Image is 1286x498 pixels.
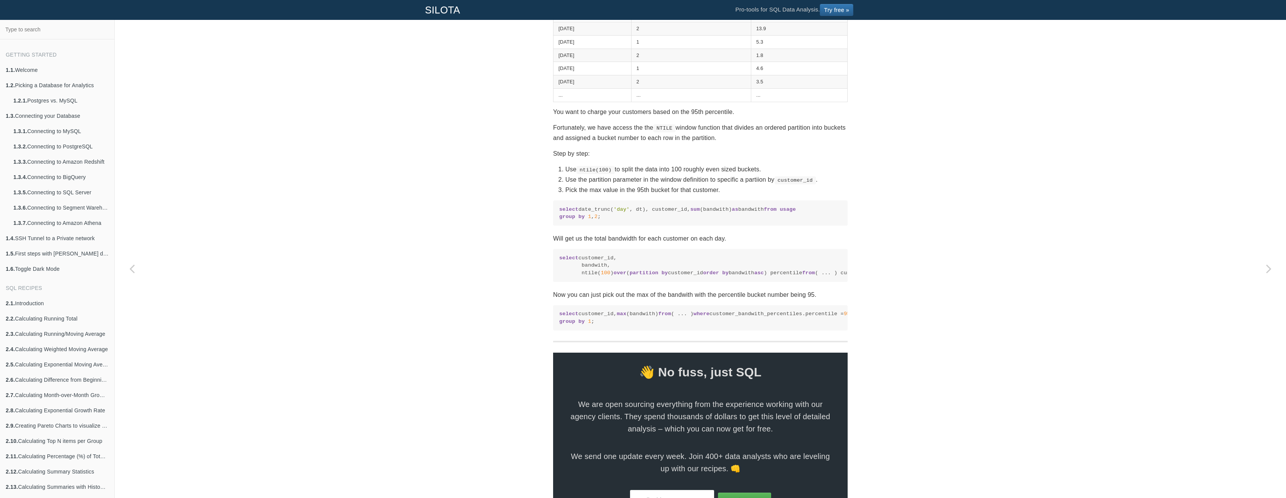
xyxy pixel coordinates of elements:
[565,164,848,174] li: Use to split the data into 100 roughly even sized buckets.
[115,39,149,498] a: Previous page: Analyze Mailchimp Data by Segmenting and Lead scoring your email list
[13,98,27,104] b: 1.2.1.
[553,22,632,36] td: [DATE]
[1248,460,1277,489] iframe: Drift Widget Chat Controller
[6,82,15,88] b: 1.2.
[6,361,15,368] b: 2.5.
[553,148,848,159] p: Step by step:
[6,453,18,459] b: 2.11.
[559,255,578,261] span: select
[775,176,816,184] code: customer_id
[764,207,776,212] span: from
[751,49,847,62] td: 1.8
[722,270,729,276] span: by
[6,300,15,306] b: 2.1.
[751,22,847,36] td: 13.9
[553,62,632,75] td: [DATE]
[565,174,848,185] li: Use the partition parameter in the window definition to specific a partiion by .
[6,377,15,383] b: 2.6.
[553,107,848,117] p: You want to charge your customers based on the 95th percentile.
[13,143,27,150] b: 1.3.2.
[553,290,848,300] p: Now you can just pick out the max of the bandwith with the percentile bucket number being 95.
[728,0,861,20] li: Pro-tools for SQL Data Analysis.
[690,207,700,212] span: sum
[658,311,671,317] span: from
[631,22,751,36] td: 2
[751,62,847,75] td: 4.6
[617,311,626,317] span: max
[844,311,850,317] span: 95
[6,251,15,257] b: 1.5.
[661,270,668,276] span: by
[559,214,575,220] span: group
[631,75,751,89] td: 2
[6,346,15,352] b: 2.4.
[8,200,114,215] a: 1.3.6.Connecting to Segment Warehouse
[751,75,847,89] td: 3.5
[631,35,751,49] td: 1
[8,93,114,108] a: 1.2.1.Postgres vs. MySQL
[6,423,15,429] b: 2.9.
[8,169,114,185] a: 1.3.4.Connecting to BigQuery
[631,62,751,75] td: 1
[601,270,610,276] span: 100
[6,235,15,241] b: 1.4.
[631,49,751,62] td: 2
[6,484,18,490] b: 2.13.
[578,214,585,220] span: by
[751,88,847,102] td: ...
[6,113,15,119] b: 1.3.
[553,122,848,143] p: Fortunately, we have access the the window function that divides an ordered partition into bucket...
[630,270,658,276] span: partition
[802,270,815,276] span: from
[553,75,632,89] td: [DATE]
[594,214,597,220] span: 2
[8,185,114,200] a: 1.3.5.Connecting to SQL Server
[568,398,832,435] span: We are open sourcing everything from the experience working with our agency clients. They spend t...
[13,189,27,195] b: 1.3.5.
[553,233,848,244] p: Will get us the total bandwidth for each customer on each day.
[13,174,27,180] b: 1.3.4.
[578,319,585,324] span: by
[565,185,848,195] li: Pick the max value in the 95th bucket for that customer.
[614,270,626,276] span: over
[13,220,27,226] b: 1.3.7.
[553,35,632,49] td: [DATE]
[6,67,15,73] b: 1.1.
[8,124,114,139] a: 1.3.1.Connecting to MySQL
[588,214,591,220] span: 1
[8,215,114,231] a: 1.3.7.Connecting to Amazon Athena
[559,319,575,324] span: group
[6,316,15,322] b: 2.2.
[6,266,15,272] b: 1.6.
[419,0,466,20] a: SILOTA
[559,310,842,325] code: customer_id, (bandwith) ( ... ) customer_bandwith_percentiles.percentile = ;
[559,311,578,317] span: select
[6,392,15,398] b: 2.7.
[8,154,114,169] a: 1.3.3.Connecting to Amazon Redshift
[703,270,719,276] span: order
[559,206,842,221] code: date_trunc( , dt), customer_id, (bandwith) bandwith , ;
[6,469,18,475] b: 2.12.
[568,450,832,475] span: We send one update every week. Join 400+ data analysts who are leveling up with our recipes. 👊
[780,207,796,212] span: usage
[2,22,112,37] input: Type to search
[1252,39,1286,498] a: Next page: Calculating Top N items and Aggregating (sum) the remainder into
[588,319,591,324] span: 1
[653,124,676,132] code: NTILE
[553,88,632,102] td: ...
[6,407,15,413] b: 2.8.
[751,35,847,49] td: 5.3
[553,362,848,382] span: 👋 No fuss, just SQL
[6,438,18,444] b: 2.10.
[13,159,27,165] b: 1.3.3.
[13,205,27,211] b: 1.3.6.
[13,128,27,134] b: 1.3.1.
[559,254,842,277] code: customer_id, bandwith, ntile( ) ( customer_id bandwith ) percentile ( ... ) customer_bandwith_per...
[559,207,578,212] span: select
[693,311,710,317] span: where
[553,49,632,62] td: [DATE]
[614,207,630,212] span: 'day'
[8,139,114,154] a: 1.3.2.Connecting to PostgreSQL
[576,166,615,174] code: ntile(100)
[631,88,751,102] td: ...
